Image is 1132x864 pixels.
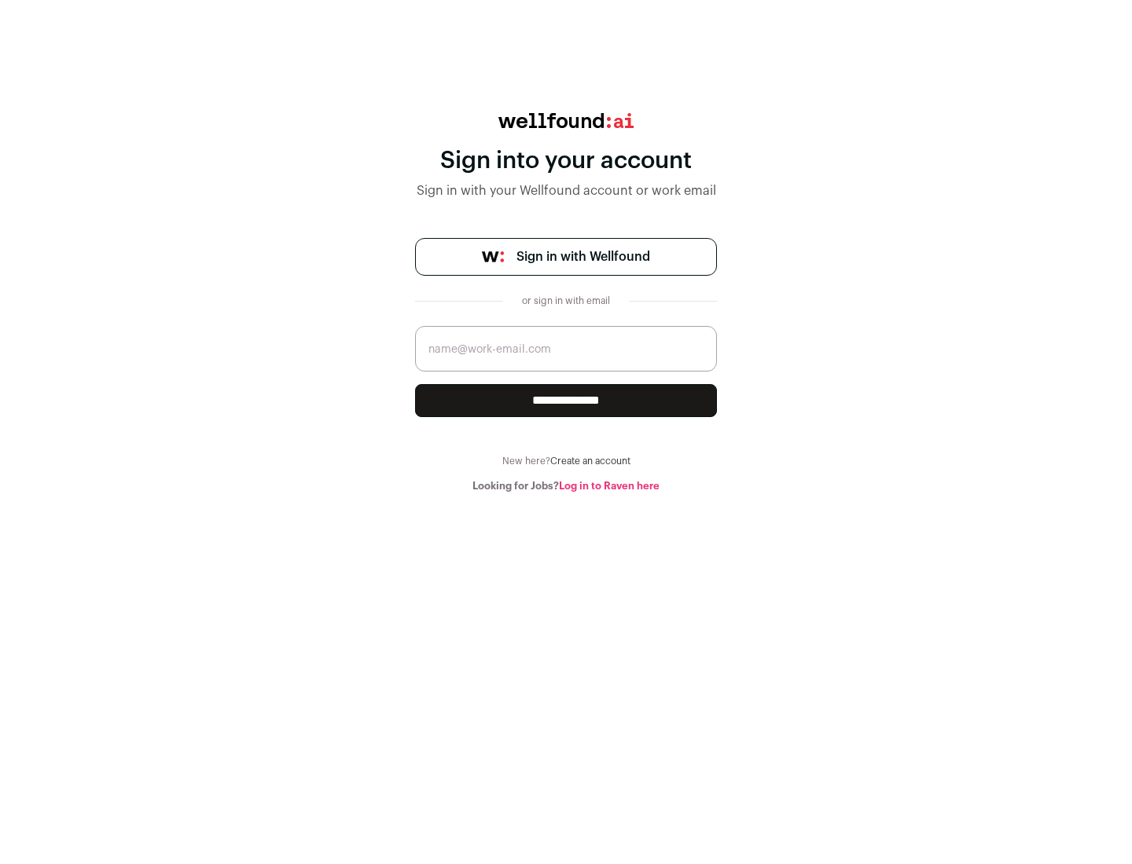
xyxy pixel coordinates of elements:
[482,251,504,262] img: wellfound-symbol-flush-black-fb3c872781a75f747ccb3a119075da62bfe97bd399995f84a933054e44a575c4.png
[415,181,717,200] div: Sign in with your Wellfound account or work email
[415,455,717,467] div: New here?
[415,326,717,372] input: name@work-email.com
[550,456,630,466] a: Create an account
[498,113,634,128] img: wellfound:ai
[415,238,717,276] a: Sign in with Wellfound
[516,247,650,266] span: Sign in with Wellfound
[415,147,717,175] div: Sign into your account
[415,480,717,492] div: Looking for Jobs?
[516,295,616,307] div: or sign in with email
[559,481,660,491] a: Log in to Raven here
